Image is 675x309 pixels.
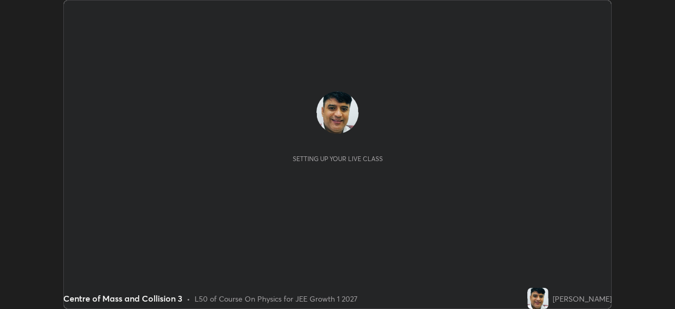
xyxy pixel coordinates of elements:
[63,292,182,305] div: Centre of Mass and Collision 3
[527,288,548,309] img: 73d9ada1c36b40ac94577590039f5e87.jpg
[187,293,190,304] div: •
[553,293,612,304] div: [PERSON_NAME]
[195,293,358,304] div: L50 of Course On Physics for JEE Growth 1 2027
[316,91,359,134] img: 73d9ada1c36b40ac94577590039f5e87.jpg
[293,155,383,163] div: Setting up your live class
